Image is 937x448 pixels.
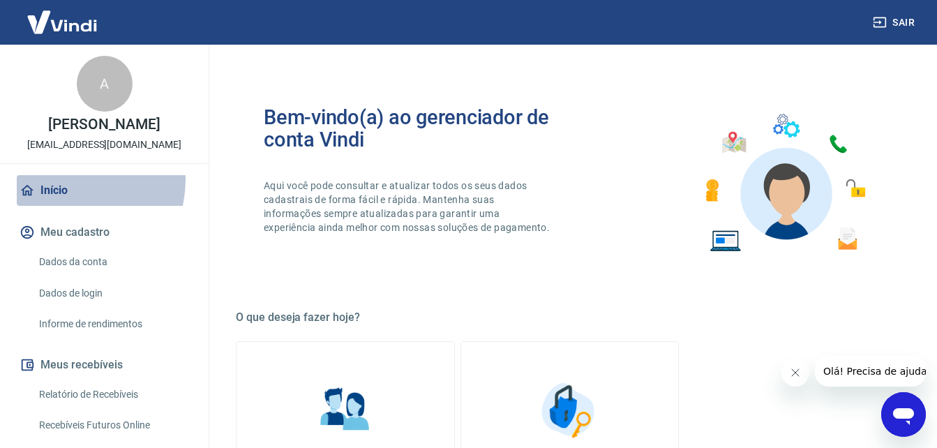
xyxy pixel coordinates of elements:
h2: Bem-vindo(a) ao gerenciador de conta Vindi [264,106,570,151]
img: Informações pessoais [310,375,380,445]
iframe: Mensagem da empresa [815,356,926,387]
a: Recebíveis Futuros Online [33,411,192,440]
img: Imagem de um avatar masculino com diversos icones exemplificando as funcionalidades do gerenciado... [693,106,876,260]
button: Sair [870,10,920,36]
iframe: Fechar mensagem [781,359,809,387]
button: Meus recebíveis [17,350,192,380]
span: Olá! Precisa de ajuda? [8,10,117,21]
div: A [77,56,133,112]
a: Início [17,175,192,206]
h5: O que deseja fazer hoje? [236,311,904,324]
a: Informe de rendimentos [33,310,192,338]
p: [EMAIL_ADDRESS][DOMAIN_NAME] [27,137,181,152]
p: [PERSON_NAME] [48,117,160,132]
a: Dados de login [33,279,192,308]
p: Aqui você pode consultar e atualizar todos os seus dados cadastrais de forma fácil e rápida. Mant... [264,179,553,234]
button: Meu cadastro [17,217,192,248]
a: Relatório de Recebíveis [33,380,192,409]
img: Vindi [17,1,107,43]
img: Segurança [534,375,604,445]
a: Dados da conta [33,248,192,276]
iframe: Botão para abrir a janela de mensagens [881,392,926,437]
